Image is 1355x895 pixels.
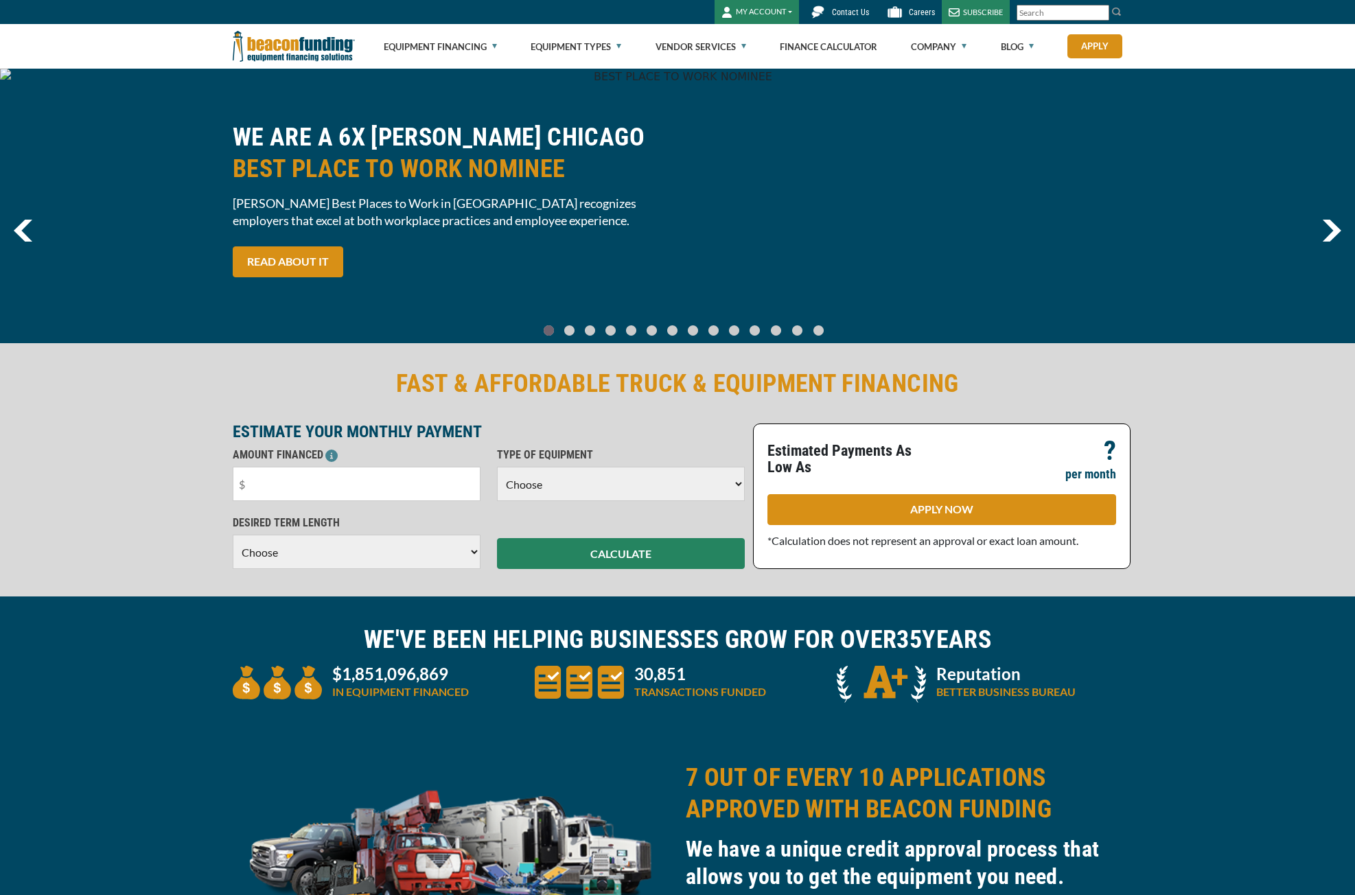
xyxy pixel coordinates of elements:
[936,684,1076,700] p: BETTER BUSINESS BUREAU
[789,325,806,336] a: Go To Slide 12
[497,538,745,569] button: CALCULATE
[233,195,669,229] span: [PERSON_NAME] Best Places to Work in [GEOGRAPHIC_DATA] recognizes employers that excel at both wo...
[602,325,618,336] a: Go To Slide 3
[726,325,742,336] a: Go To Slide 9
[686,762,1122,825] h2: 7 OUT OF EVERY 10 APPLICATIONS APPROVED WITH BEACON FUNDING
[531,25,621,69] a: Equipment Types
[1111,6,1122,17] img: Search
[810,325,827,336] a: Go To Slide 13
[837,666,926,703] img: A + icon
[634,666,766,682] p: 30,851
[1095,8,1106,19] a: Clear search text
[767,494,1116,525] a: APPLY NOW
[233,666,322,699] img: three money bags to convey large amount of equipment financed
[233,24,355,69] img: Beacon Funding Corporation logo
[909,8,935,17] span: Careers
[233,515,480,531] p: DESIRED TERM LENGTH
[581,325,598,336] a: Go To Slide 2
[233,447,480,463] p: AMOUNT FINANCED
[1322,220,1341,242] a: next
[14,220,32,242] img: Left Navigator
[684,325,701,336] a: Go To Slide 7
[233,624,1122,655] h2: WE'VE BEEN HELPING BUSINESSES GROW FOR OVER YEARS
[332,684,469,700] p: IN EQUIPMENT FINANCED
[780,25,877,69] a: Finance Calculator
[332,666,469,682] p: $1,851,096,869
[233,467,480,501] input: $
[1017,5,1109,21] input: Search
[540,325,557,336] a: Go To Slide 0
[664,325,680,336] a: Go To Slide 6
[233,153,669,185] span: BEST PLACE TO WORK NOMINEE
[686,835,1122,890] h3: We have a unique credit approval process that allows you to get the equipment you need.
[1001,25,1034,69] a: Blog
[14,220,32,242] a: previous
[911,25,966,69] a: Company
[561,325,577,336] a: Go To Slide 1
[384,25,497,69] a: Equipment Financing
[1104,443,1116,459] p: ?
[656,25,746,69] a: Vendor Services
[832,8,869,17] span: Contact Us
[233,850,669,863] a: equipment collage
[233,423,745,440] p: ESTIMATE YOUR MONTHLY PAYMENT
[767,325,785,336] a: Go To Slide 11
[643,325,660,336] a: Go To Slide 5
[233,246,343,277] a: READ ABOUT IT
[936,666,1076,682] p: Reputation
[233,368,1122,399] h2: FAST & AFFORDABLE TRUCK & EQUIPMENT FINANCING
[623,325,639,336] a: Go To Slide 4
[497,447,745,463] p: TYPE OF EQUIPMENT
[767,534,1078,547] span: *Calculation does not represent an approval or exact loan amount.
[1067,34,1122,58] a: Apply
[233,121,669,185] h2: WE ARE A 6X [PERSON_NAME] CHICAGO
[634,684,766,700] p: TRANSACTIONS FUNDED
[746,325,763,336] a: Go To Slide 10
[767,443,934,476] p: Estimated Payments As Low As
[1322,220,1341,242] img: Right Navigator
[896,625,922,654] span: 35
[1065,466,1116,483] p: per month
[535,666,624,699] img: three document icons to convery large amount of transactions funded
[705,325,721,336] a: Go To Slide 8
